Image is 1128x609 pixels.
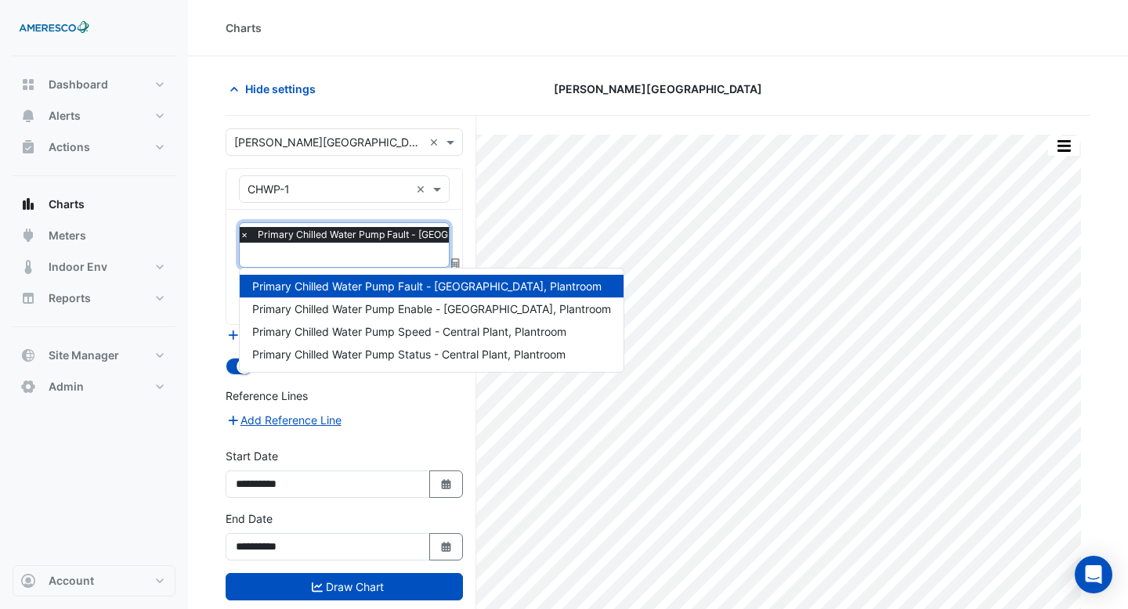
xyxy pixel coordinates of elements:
[13,189,175,220] button: Charts
[49,259,107,275] span: Indoor Env
[13,251,175,283] button: Indoor Env
[49,348,119,363] span: Site Manager
[49,379,84,395] span: Admin
[49,196,85,212] span: Charts
[237,227,251,243] span: ×
[240,268,624,372] div: Options List
[13,283,175,314] button: Reports
[1048,136,1079,156] button: More Options
[13,69,175,100] button: Dashboard
[226,448,278,464] label: Start Date
[20,379,36,395] app-icon: Admin
[226,573,463,600] button: Draw Chart
[226,411,342,429] button: Add Reference Line
[254,227,570,243] span: Primary Chilled Water Pump Fault - Central Plant, Plantroom
[20,77,36,92] app-icon: Dashboard
[20,290,36,306] app-icon: Reports
[226,326,320,344] button: Add Equipment
[13,371,175,402] button: Admin
[49,77,108,92] span: Dashboard
[19,13,89,44] img: Company Logo
[20,228,36,243] app-icon: Meters
[20,259,36,275] app-icon: Indoor Env
[13,132,175,163] button: Actions
[49,290,91,306] span: Reports
[20,139,36,155] app-icon: Actions
[49,228,86,243] span: Meters
[226,510,273,527] label: End Date
[20,196,36,212] app-icon: Charts
[252,302,611,315] span: Primary Chilled Water Pump Enable - Central Plant, Plantroom
[245,81,316,97] span: Hide settings
[20,108,36,124] app-icon: Alerts
[439,540,454,553] fa-icon: Select Date
[429,134,443,150] span: Clear
[252,279,602,293] span: Primary Chilled Water Pump Fault - Central Plant, Plantroom
[13,340,175,371] button: Site Manager
[20,348,36,363] app-icon: Site Manager
[416,181,429,197] span: Clear
[1075,556,1112,593] div: Open Intercom Messenger
[226,20,262,36] div: Charts
[13,220,175,251] button: Meters
[13,565,175,596] button: Account
[554,81,762,97] span: [PERSON_NAME][GEOGRAPHIC_DATA]
[49,108,81,124] span: Alerts
[13,100,175,132] button: Alerts
[252,348,566,361] span: Primary Chilled Water Pump Status - Central Plant, Plantroom
[226,387,308,404] label: Reference Lines
[49,139,90,155] span: Actions
[449,257,463,270] span: Choose Function
[226,75,326,103] button: Hide settings
[252,325,566,338] span: Primary Chilled Water Pump Speed - Central Plant, Plantroom
[439,477,454,491] fa-icon: Select Date
[49,573,94,589] span: Account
